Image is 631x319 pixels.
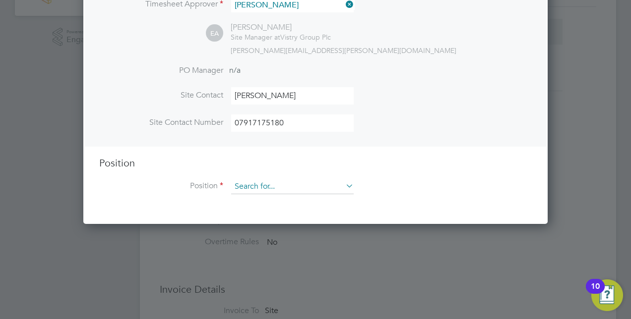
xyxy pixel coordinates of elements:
[231,33,280,42] span: Site Manager at
[231,179,354,194] input: Search for...
[99,65,223,76] label: PO Manager
[99,90,223,101] label: Site Contact
[99,117,223,128] label: Site Contact Number
[99,181,223,191] label: Position
[206,25,223,42] span: EA
[231,33,331,42] div: Vistry Group Plc
[99,157,532,169] h3: Position
[591,286,600,299] div: 10
[229,65,241,75] span: n/a
[231,46,456,55] span: [PERSON_NAME][EMAIL_ADDRESS][PERSON_NAME][DOMAIN_NAME]
[591,279,623,311] button: Open Resource Center, 10 new notifications
[231,22,331,33] div: [PERSON_NAME]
